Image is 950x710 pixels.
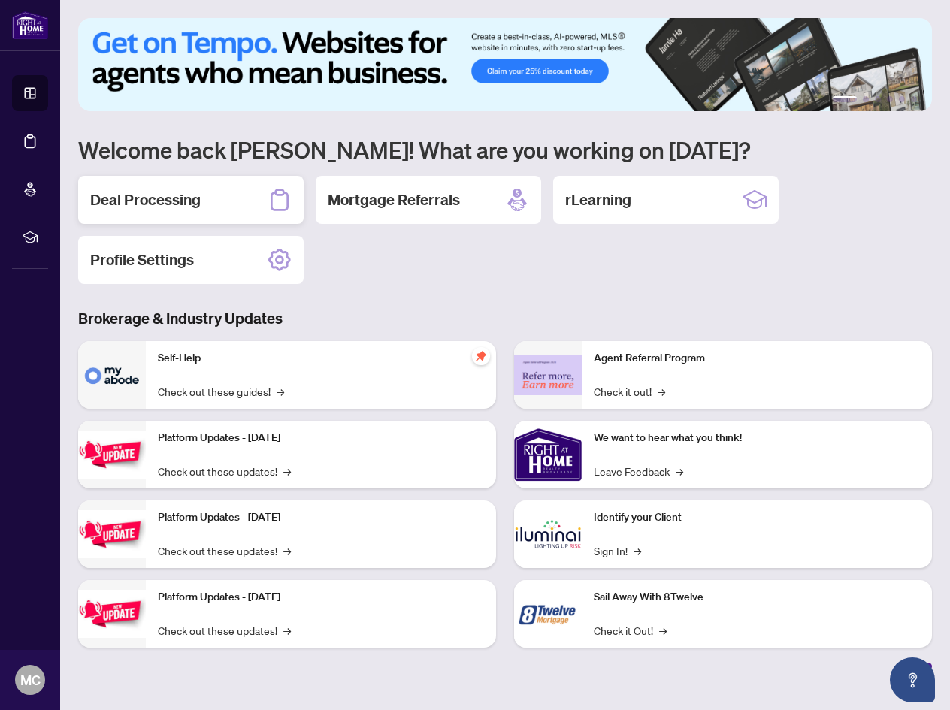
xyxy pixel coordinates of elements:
[328,189,460,210] h2: Mortgage Referrals
[514,500,582,568] img: Identify your Client
[514,355,582,396] img: Agent Referral Program
[594,350,920,367] p: Agent Referral Program
[78,308,932,329] h3: Brokerage & Industry Updates
[472,347,490,365] span: pushpin
[158,430,484,446] p: Platform Updates - [DATE]
[594,383,665,400] a: Check it out!→
[676,463,683,479] span: →
[565,189,631,210] h2: rLearning
[277,383,284,400] span: →
[158,589,484,606] p: Platform Updates - [DATE]
[78,18,932,111] img: Slide 0
[899,96,905,102] button: 5
[90,249,194,270] h2: Profile Settings
[659,622,667,639] span: →
[283,622,291,639] span: →
[594,430,920,446] p: We want to hear what you think!
[158,542,291,559] a: Check out these updates!→
[833,96,857,102] button: 1
[890,657,935,702] button: Open asap
[158,463,291,479] a: Check out these updates!→
[78,135,932,164] h1: Welcome back [PERSON_NAME]! What are you working on [DATE]?
[20,669,41,690] span: MC
[658,383,665,400] span: →
[158,350,484,367] p: Self-Help
[634,542,641,559] span: →
[594,542,641,559] a: Sign In!→
[78,341,146,409] img: Self-Help
[594,463,683,479] a: Leave Feedback→
[863,96,869,102] button: 2
[78,431,146,478] img: Platform Updates - July 21, 2025
[158,383,284,400] a: Check out these guides!→
[90,189,201,210] h2: Deal Processing
[12,11,48,39] img: logo
[283,463,291,479] span: →
[594,509,920,526] p: Identify your Client
[514,580,582,648] img: Sail Away With 8Twelve
[514,421,582,488] img: We want to hear what you think!
[594,622,667,639] a: Check it Out!→
[887,96,893,102] button: 4
[158,509,484,526] p: Platform Updates - [DATE]
[594,589,920,606] p: Sail Away With 8Twelve
[158,622,291,639] a: Check out these updates!→
[911,96,917,102] button: 6
[78,590,146,637] img: Platform Updates - June 23, 2025
[78,510,146,557] img: Platform Updates - July 8, 2025
[875,96,881,102] button: 3
[283,542,291,559] span: →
